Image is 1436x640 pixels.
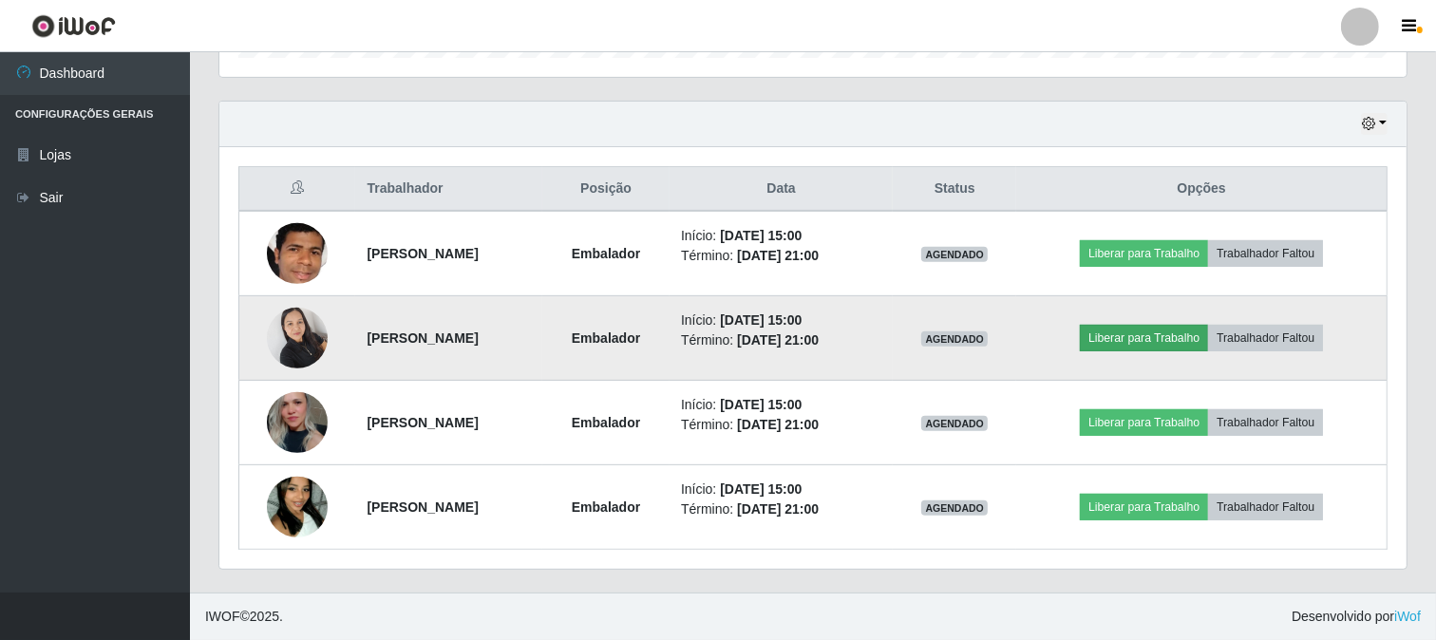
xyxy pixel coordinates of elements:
time: [DATE] 21:00 [737,332,819,348]
strong: [PERSON_NAME] [367,499,478,515]
li: Término: [681,246,881,266]
a: iWof [1394,609,1421,624]
img: 1741885516826.jpeg [267,377,328,467]
th: Data [670,167,893,212]
strong: [PERSON_NAME] [367,246,478,261]
button: Liberar para Trabalho [1080,409,1208,436]
li: Término: [681,330,881,350]
li: Término: [681,499,881,519]
th: Posição [542,167,670,212]
span: AGENDADO [921,416,988,431]
li: Início: [681,395,881,415]
strong: Embalador [572,415,640,430]
button: Liberar para Trabalho [1080,325,1208,351]
time: [DATE] 15:00 [720,397,802,412]
li: Início: [681,226,881,246]
li: Término: [681,415,881,435]
button: Trabalhador Faltou [1208,240,1323,267]
button: Trabalhador Faltou [1208,409,1323,436]
strong: [PERSON_NAME] [367,330,478,346]
img: 1722007663957.jpeg [267,297,328,378]
time: [DATE] 21:00 [737,248,819,263]
span: © 2025 . [205,607,283,627]
li: Início: [681,480,881,499]
button: Trabalhador Faltou [1208,494,1323,520]
strong: Embalador [572,246,640,261]
strong: [PERSON_NAME] [367,415,478,430]
span: AGENDADO [921,247,988,262]
li: Início: [681,311,881,330]
button: Liberar para Trabalho [1080,240,1208,267]
span: AGENDADO [921,500,988,516]
th: Opções [1016,167,1387,212]
span: IWOF [205,609,240,624]
span: Desenvolvido por [1292,607,1421,627]
time: [DATE] 15:00 [720,481,802,497]
img: 1743267805927.jpeg [267,453,328,561]
time: [DATE] 21:00 [737,417,819,432]
time: [DATE] 21:00 [737,501,819,517]
th: Status [893,167,1016,212]
th: Trabalhador [355,167,542,212]
strong: Embalador [572,499,640,515]
img: 1709861924003.jpeg [267,211,328,297]
strong: Embalador [572,330,640,346]
img: CoreUI Logo [31,14,116,38]
span: AGENDADO [921,331,988,347]
time: [DATE] 15:00 [720,228,802,243]
button: Liberar para Trabalho [1080,494,1208,520]
button: Trabalhador Faltou [1208,325,1323,351]
time: [DATE] 15:00 [720,312,802,328]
